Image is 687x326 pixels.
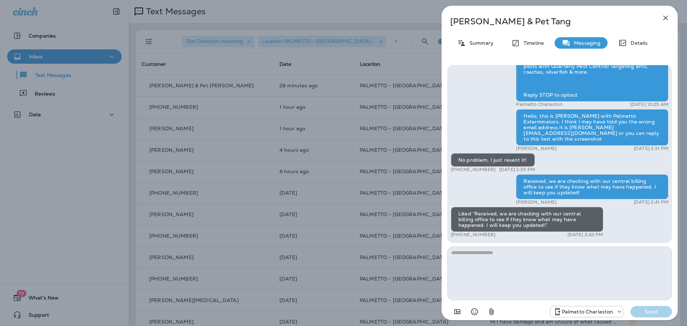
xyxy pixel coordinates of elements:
p: Details [627,40,648,46]
div: No problem, I just resent it! [451,153,535,167]
button: Add in a premade template [450,305,464,319]
p: Palmetto Charleston [516,102,562,107]
div: Received, we are checking with our central billing office to see if they know what may have happe... [516,174,668,199]
div: Hello, this is [PERSON_NAME] with Palmetto Exterminators. I think I may have told you the wrong e... [516,109,668,146]
p: Palmetto Charleston [562,309,613,315]
p: [PERSON_NAME] [516,199,557,205]
p: [DATE] 2:41 PM [634,199,668,205]
p: [DATE] 2:31 PM [634,146,668,151]
p: [PHONE_NUMBER] [451,167,496,172]
button: Select an emoji [467,305,482,319]
div: Palmetto Ext.: Reply now to keep your home safe from pests with Quarterly Pest Control! Targeting... [516,54,668,102]
div: +1 (843) 277-8322 [550,307,623,316]
div: Liked “Received, we are checking with our central billing office to see if they know what may hav... [451,207,603,232]
p: [DATE] 10:25 AM [630,102,668,107]
p: [PHONE_NUMBER] [451,232,496,238]
p: Messaging [570,40,600,46]
p: [DATE] 2:43 PM [567,232,603,238]
p: [PERSON_NAME] [516,146,557,151]
p: Summary [466,40,493,46]
p: Timeline [520,40,544,46]
p: [DATE] 2:33 PM [499,167,535,172]
p: [PERSON_NAME] & Pet Tang [450,16,645,26]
